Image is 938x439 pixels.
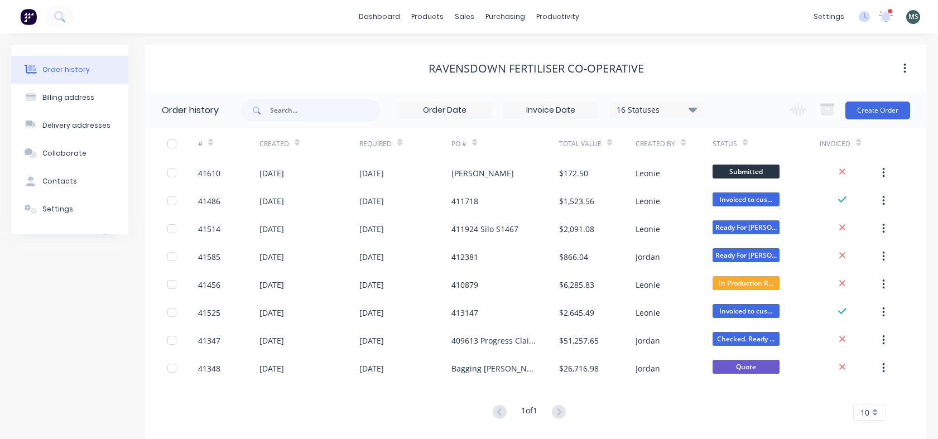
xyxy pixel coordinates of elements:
div: 41348 [198,363,220,374]
div: [DATE] [359,223,384,235]
span: Ready For [PERSON_NAME] [713,220,780,234]
div: Total Value [559,128,636,159]
div: Leonie [636,307,660,319]
div: 16 Statuses [610,104,704,116]
div: Invoiced [820,139,850,149]
div: $866.04 [559,251,588,263]
div: Status [713,128,820,159]
button: Create Order [845,102,910,119]
div: Ravensdown Fertiliser Co-operative [429,62,644,75]
div: Total Value [559,139,602,149]
div: [DATE] [259,363,284,374]
div: Created [259,139,289,149]
div: 409613 Progress Claim 410759 - Remainder of job [451,335,537,346]
span: MS [908,12,918,22]
div: 41525 [198,307,220,319]
div: products [406,8,449,25]
img: Factory [20,8,37,25]
input: Order Date [398,102,492,119]
div: [DATE] [359,279,384,291]
div: 41610 [198,167,220,179]
div: Settings [42,204,73,214]
span: Ready For [PERSON_NAME] [713,248,780,262]
div: Leonie [636,279,660,291]
button: Delivery addresses [11,112,128,139]
div: 41486 [198,195,220,207]
div: [PERSON_NAME] [451,167,514,179]
button: Collaborate [11,139,128,167]
div: $26,716.98 [559,363,599,374]
div: [DATE] [259,167,284,179]
div: PO # [451,139,466,149]
div: [DATE] [359,363,384,374]
div: [DATE] [359,167,384,179]
div: 411924 Silo S1467 [451,223,518,235]
div: Created By [636,128,713,159]
div: [DATE] [259,279,284,291]
div: sales [449,8,480,25]
div: [DATE] [259,335,284,346]
div: $172.50 [559,167,588,179]
div: Jordan [636,363,660,374]
div: [DATE] [359,335,384,346]
span: 10 [860,407,869,418]
div: 1 of 1 [521,404,537,421]
div: $6,285.83 [559,279,594,291]
span: Quote [713,360,780,374]
div: Created By [636,139,675,149]
div: Jordan [636,335,660,346]
span: Invoiced to cus... [713,192,780,206]
div: Leonie [636,167,660,179]
div: PO # [451,128,559,159]
div: Invoiced [820,128,881,159]
button: Contacts [11,167,128,195]
div: purchasing [480,8,531,25]
div: [DATE] [259,195,284,207]
button: Order history [11,56,128,84]
div: Order history [162,104,219,117]
div: [DATE] [259,223,284,235]
div: 41514 [198,223,220,235]
div: # [198,139,203,149]
div: [DATE] [259,307,284,319]
div: [DATE] [359,307,384,319]
button: Settings [11,195,128,223]
div: $51,257.65 [559,335,599,346]
div: Order history [42,65,90,75]
div: settings [808,8,850,25]
div: 413147 [451,307,478,319]
a: dashboard [353,8,406,25]
div: 41347 [198,335,220,346]
span: Submitted [713,165,780,179]
div: 41585 [198,251,220,263]
div: 410879 [451,279,478,291]
div: $2,645.49 [559,307,594,319]
div: [DATE] [359,251,384,263]
div: productivity [531,8,585,25]
button: Billing address [11,84,128,112]
div: 412381 [451,251,478,263]
input: Search... [270,99,381,122]
div: # [198,128,259,159]
div: Billing address [42,93,94,103]
input: Invoice Date [504,102,598,119]
div: Collaborate [42,148,86,158]
div: Jordan [636,251,660,263]
div: Contacts [42,176,77,186]
div: Created [259,128,359,159]
span: In Production R... [713,276,780,290]
div: $1,523.56 [559,195,594,207]
span: Invoiced to cus... [713,304,780,318]
div: [DATE] [359,195,384,207]
div: [DATE] [259,251,284,263]
div: Status [713,139,737,149]
div: $2,091.08 [559,223,594,235]
div: 411718 [451,195,478,207]
div: Required [359,139,392,149]
div: Leonie [636,195,660,207]
div: 41456 [198,279,220,291]
div: Required [359,128,451,159]
div: Delivery addresses [42,120,110,131]
div: Bagging [PERSON_NAME] Relocation [451,363,537,374]
span: Checked. Ready ... [713,332,780,346]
